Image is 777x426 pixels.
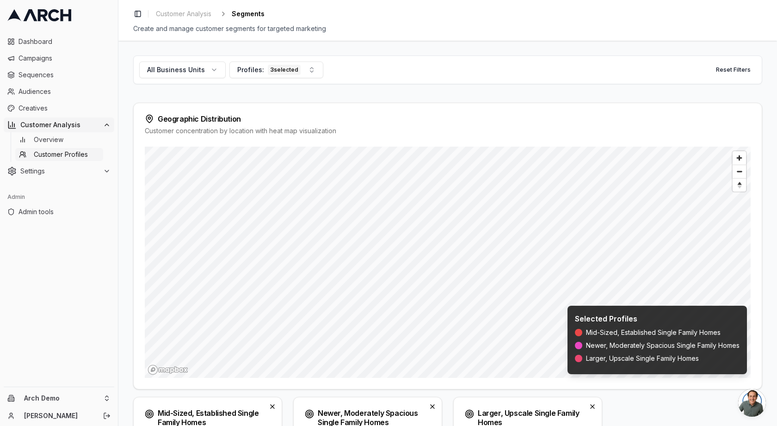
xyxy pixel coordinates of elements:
div: Create and manage customer segments for targeted marketing [133,24,762,33]
span: Customer Profiles [34,150,88,159]
div: Geographic Distribution [145,114,751,123]
span: Dashboard [18,37,111,46]
button: Arch Demo [4,391,114,406]
span: Sequences [18,70,111,80]
a: Campaigns [4,51,114,66]
span: Larger, Upscale Single Family Homes [586,354,699,363]
button: Settings [4,164,114,179]
a: Creatives [4,101,114,116]
div: Open chat [738,389,766,417]
div: Profiles: [237,65,301,75]
span: Overview [34,135,63,144]
a: Audiences [4,84,114,99]
a: Overview [15,133,103,146]
span: Mid-Sized, Established Single Family Homes [586,328,721,337]
span: Settings [20,167,99,176]
div: Customer concentration by location with heat map visualization [145,126,751,136]
span: Customer Analysis [156,9,211,19]
button: Customer Analysis [4,117,114,132]
button: Deselect profile [267,401,278,412]
button: Reset Filters [710,62,756,77]
a: Sequences [4,68,114,82]
button: Deselect profile [587,401,598,412]
span: Admin tools [18,207,111,216]
a: Customer Analysis [152,7,215,20]
div: 3 selected [268,65,301,75]
span: Reset bearing to north [731,179,747,191]
a: Admin tools [4,204,114,219]
div: Admin [4,190,114,204]
span: Customer Analysis [20,120,99,130]
span: Audiences [18,87,111,96]
button: All Business Units [139,62,226,78]
a: [PERSON_NAME] [24,411,93,420]
button: Deselect profile [427,401,438,412]
span: Creatives [18,104,111,113]
a: Mapbox homepage [148,364,188,375]
a: Dashboard [4,34,114,49]
a: Customer Profiles [15,148,103,161]
span: Campaigns [18,54,111,63]
button: Zoom out [733,165,746,178]
button: Reset bearing to north [733,178,746,191]
span: Segments [232,9,265,19]
button: Zoom in [733,151,746,165]
button: Log out [100,409,113,422]
span: All Business Units [147,65,205,74]
h3: Selected Profiles [575,313,740,324]
span: Arch Demo [24,394,99,402]
nav: breadcrumb [152,7,265,20]
span: Newer, Moderately Spacious Single Family Homes [586,341,740,350]
canvas: Map [145,147,751,378]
